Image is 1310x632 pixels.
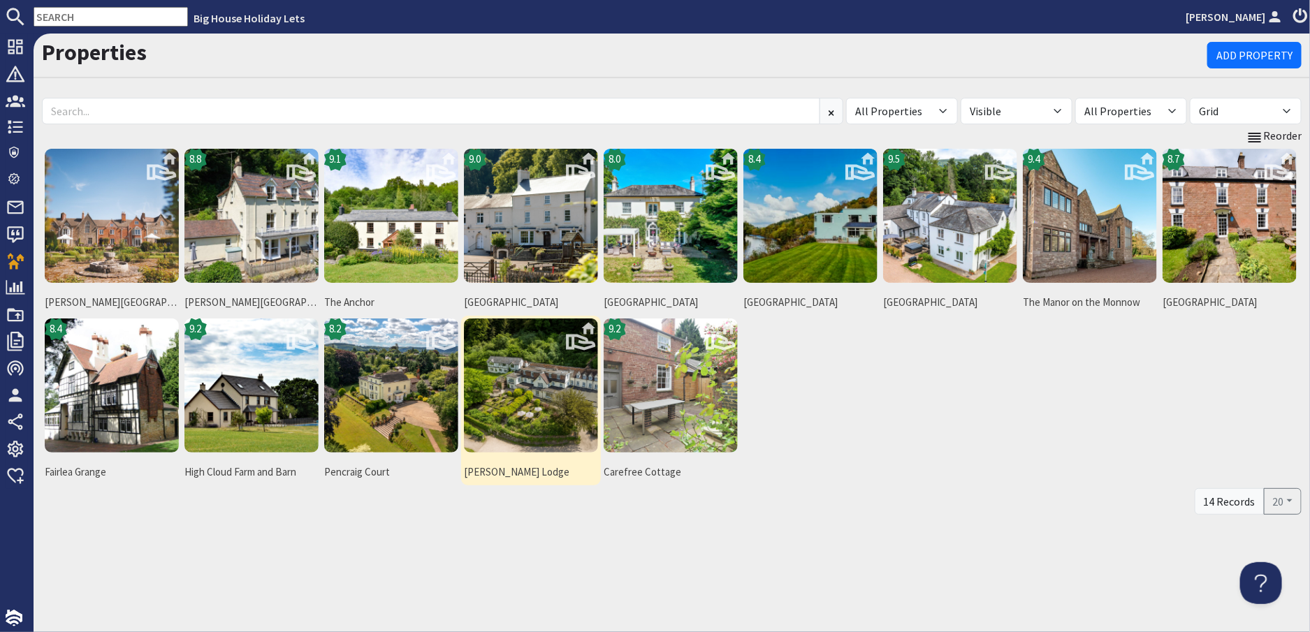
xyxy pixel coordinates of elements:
[50,321,62,337] span: 8.4
[42,316,182,485] a: Fairlea Grange's icon8.4Fairlea Grange
[1020,146,1160,316] a: The Manor on the Monnow's icon9.4The Manor on the Monnow
[1168,152,1180,168] span: 8.7
[883,295,1017,311] span: [GEOGRAPHIC_DATA]
[464,149,598,283] img: River Wye Lodge's icon
[741,146,880,316] a: Wye Rapids House's icon8.4[GEOGRAPHIC_DATA]
[883,149,1017,283] img: Monnow Valley Studio's icon
[604,295,738,311] span: [GEOGRAPHIC_DATA]
[743,149,878,283] img: Wye Rapids House's icon
[1160,146,1300,316] a: Forest House 's icon8.7[GEOGRAPHIC_DATA]
[1163,149,1297,283] img: Forest House 's icon
[324,295,458,311] span: The Anchor
[194,11,305,25] a: Big House Holiday Lets
[6,610,22,626] img: staytech_i_w-64f4e8e9ee0a9c174fd5317b4b171b261742d2d393467e5bdba4413f4f884c10.svg
[42,146,182,316] a: Bowley Hall's icon[PERSON_NAME][GEOGRAPHIC_DATA][PERSON_NAME]
[321,146,461,316] a: The Anchor's icon9.1The Anchor
[1246,127,1302,145] a: Reorder
[1207,42,1302,68] a: Add Property
[330,321,342,337] span: 8.2
[45,464,179,480] span: Fairlea Grange
[464,464,598,480] span: [PERSON_NAME] Lodge
[324,464,458,480] span: Pencraig Court
[1023,295,1157,311] span: The Manor on the Monnow
[182,316,321,485] a: High Cloud Farm and Barn's icon9.2High Cloud Farm and Barn
[609,152,621,168] span: 8.0
[889,152,901,168] span: 9.5
[601,316,741,485] a: Carefree Cottage's icon9.2Carefree Cottage
[461,146,601,316] a: River Wye Lodge's icon9.0[GEOGRAPHIC_DATA]
[1195,488,1265,515] div: 14 Records
[45,149,179,283] img: Bowley Hall's icon
[470,152,481,168] span: 9.0
[324,149,458,283] img: The Anchor's icon
[34,7,188,27] input: SEARCH
[184,149,319,283] img: Holly Tree House's icon
[1028,152,1040,168] span: 9.4
[604,318,738,453] img: Carefree Cottage's icon
[1186,8,1285,25] a: [PERSON_NAME]
[45,318,179,453] img: Fairlea Grange's icon
[464,318,598,453] img: Symonds Yat Lodge's icon
[1163,295,1297,311] span: [GEOGRAPHIC_DATA]
[604,149,738,283] img: Bromsash House's icon
[880,146,1020,316] a: Monnow Valley Studio's icon9.5[GEOGRAPHIC_DATA]
[42,38,147,66] a: Properties
[1023,149,1157,283] img: The Manor on the Monnow's icon
[743,295,878,311] span: [GEOGRAPHIC_DATA]
[182,146,321,316] a: Holly Tree House's icon8.8[PERSON_NAME][GEOGRAPHIC_DATA]
[45,295,179,311] span: [PERSON_NAME][GEOGRAPHIC_DATA][PERSON_NAME]
[184,318,319,453] img: High Cloud Farm and Barn's icon
[1240,562,1282,604] iframe: Toggle Customer Support
[604,464,738,480] span: Carefree Cottage
[1264,488,1302,515] button: 20
[184,295,319,311] span: [PERSON_NAME][GEOGRAPHIC_DATA]
[184,464,319,480] span: High Cloud Farm and Barn
[330,152,342,168] span: 9.1
[609,321,621,337] span: 9.2
[749,152,761,168] span: 8.4
[464,295,598,311] span: [GEOGRAPHIC_DATA]
[324,318,458,453] img: Pencraig Court's icon
[601,146,741,316] a: Bromsash House's icon8.0[GEOGRAPHIC_DATA]
[190,321,202,337] span: 9.2
[461,316,601,485] a: Symonds Yat Lodge's icon[PERSON_NAME] Lodge
[190,152,202,168] span: 8.8
[42,98,820,124] input: Search...
[321,316,461,485] a: Pencraig Court's icon8.2Pencraig Court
